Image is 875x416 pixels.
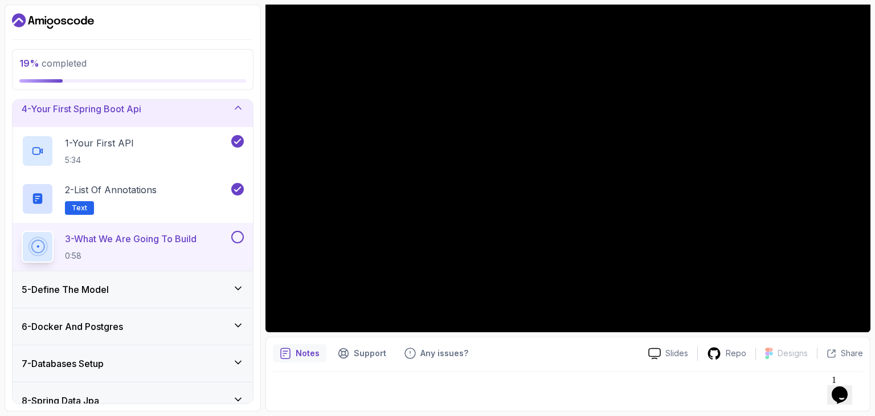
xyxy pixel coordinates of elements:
p: Repo [726,348,746,359]
p: Any issues? [420,348,468,359]
h3: 5 - Define The Model [22,283,109,296]
p: Support [354,348,386,359]
p: 2 - List of Annotations [65,183,157,197]
button: 3-What We Are Going To Build0:58 [22,231,244,263]
p: 3 - What We Are Going To Build [65,232,197,246]
h3: 6 - Docker And Postgres [22,320,123,333]
h3: 7 - Databases Setup [22,357,104,370]
button: 1-Your First API5:34 [22,135,244,167]
span: Text [72,203,87,213]
p: 1 - Your First API [65,136,134,150]
h3: 4 - Your First Spring Boot Api [22,102,141,116]
button: 2-List of AnnotationsText [22,183,244,215]
p: 0:58 [65,250,197,262]
iframe: chat widget [827,370,864,405]
span: completed [19,58,87,69]
h3: 8 - Spring Data Jpa [22,394,99,407]
p: Notes [296,348,320,359]
button: 7-Databases Setup [13,345,253,382]
p: Share [841,348,863,359]
button: 6-Docker And Postgres [13,308,253,345]
p: Slides [665,348,688,359]
button: Share [817,348,863,359]
button: 4-Your First Spring Boot Api [13,91,253,127]
a: Repo [698,346,755,361]
button: Support button [331,344,393,362]
button: notes button [273,344,326,362]
a: Dashboard [12,12,94,30]
button: 5-Define The Model [13,271,253,308]
a: Slides [639,348,697,360]
span: 19 % [19,58,39,69]
button: Feedback button [398,344,475,362]
p: 5:34 [65,154,134,166]
p: Designs [778,348,808,359]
